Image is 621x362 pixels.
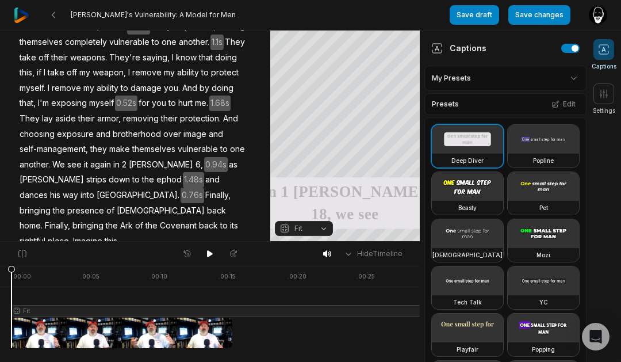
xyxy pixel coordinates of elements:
button: Settings [593,83,615,115]
span: the [144,218,159,234]
span: and [204,172,221,188]
img: reap [14,7,29,23]
span: for [137,96,151,111]
span: if [36,65,43,81]
span: to [167,96,177,111]
span: myself. [18,81,47,96]
span: remove [51,81,82,96]
span: into [79,188,95,203]
span: doing [210,81,235,96]
span: I [47,81,51,96]
span: again [89,157,112,173]
span: that [198,50,214,66]
span: another. [178,35,210,50]
span: to [151,35,160,50]
span: damage [129,81,163,96]
span: way [62,188,79,203]
span: Captions [592,62,616,71]
h3: Popline [533,156,554,165]
span: image [182,127,208,142]
span: myself [88,96,115,111]
h3: Mozi [536,250,550,260]
h3: Beasty [458,203,477,212]
button: Captions [592,39,616,71]
span: [PERSON_NAME]'s Vulnerability: A Model for Men [71,10,236,20]
span: strips [85,172,108,188]
span: back [198,218,219,234]
span: protection. [179,111,222,127]
span: rightful [18,234,47,249]
button: Edit [548,97,579,112]
span: hurt [177,96,194,111]
span: self-management, [18,142,89,157]
span: doing [214,50,238,66]
span: [DEMOGRAPHIC_DATA] [116,203,206,219]
span: it [83,157,89,173]
span: to [131,172,141,188]
span: 2 [121,157,128,173]
h3: Popping [532,345,555,354]
span: exposing [50,96,88,111]
button: Save changes [508,5,570,25]
span: themselves [131,142,177,157]
span: exposure [56,127,95,142]
h3: [DEMOGRAPHIC_DATA] [432,250,503,260]
span: over [162,127,182,142]
div: Open Intercom Messenger [582,323,609,350]
span: to [219,218,229,234]
button: Save draft [450,5,499,25]
span: 0.52s [115,96,137,111]
span: [PERSON_NAME] [128,157,194,173]
span: dances [18,188,49,203]
span: their [77,111,96,127]
span: weapons. [69,50,108,66]
span: its [229,218,239,234]
span: aside [54,111,77,127]
span: Imagine [72,234,103,249]
span: my [82,81,95,96]
span: vulnerable [177,142,219,157]
button: Fit [275,221,333,236]
span: home. [18,218,44,234]
span: me. [194,96,209,111]
span: And [222,111,239,127]
span: ability [176,65,200,81]
span: Settings [593,106,615,115]
span: the [105,218,119,234]
span: They're [108,50,141,66]
span: I [127,65,131,81]
span: that, [18,96,37,111]
span: Ark [119,218,134,234]
span: see [66,157,83,173]
span: they [89,142,108,157]
span: take [47,65,66,81]
span: brotherhood [112,127,162,142]
span: one [160,35,178,50]
span: of [134,218,144,234]
span: Finally, [44,218,71,234]
span: the [52,203,66,219]
span: you [151,96,167,111]
span: remove [131,65,163,81]
span: in [112,157,121,173]
span: this, [18,65,36,81]
span: bringing [71,218,105,234]
span: [GEOGRAPHIC_DATA]. [95,188,181,203]
span: 1.68s [209,96,231,111]
span: I [43,65,47,81]
span: I [171,50,175,66]
span: off [37,50,50,66]
span: ephod [155,172,183,188]
span: [PERSON_NAME] [18,172,85,188]
span: to [200,65,210,81]
span: to [219,142,229,157]
span: of [105,203,116,219]
span: armor, [96,111,122,127]
span: place. [47,234,72,249]
span: They [18,111,41,127]
span: their [50,50,69,66]
span: completely [64,35,108,50]
span: 1.1s [210,35,224,50]
span: bringing [18,203,52,219]
span: as [228,157,239,173]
